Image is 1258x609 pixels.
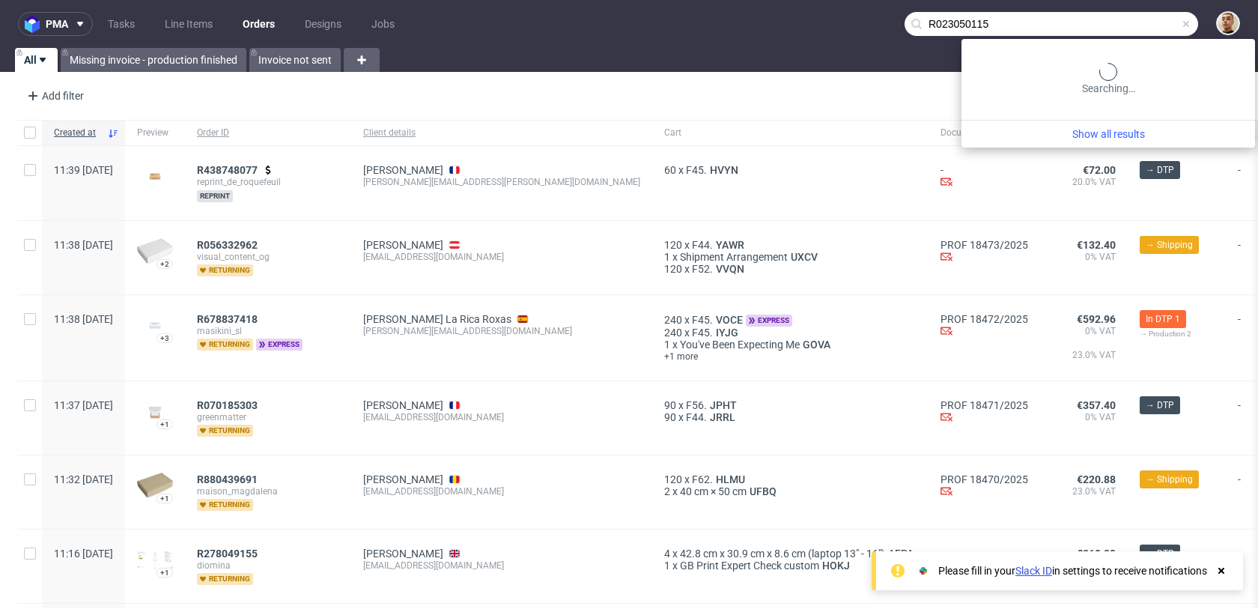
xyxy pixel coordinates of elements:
[941,473,1028,485] a: PROF 18470/2025
[363,560,640,572] div: [EMAIL_ADDRESS][DOMAIN_NAME]
[938,563,1207,578] div: Please fill in your in settings to receive notifications
[249,48,341,72] a: Invoice not sent
[137,315,173,336] img: version_two_editor_design.png
[18,12,93,36] button: pma
[363,473,443,485] a: [PERSON_NAME]
[680,339,800,351] span: You've Been Expecting Me
[21,84,87,108] div: Add filter
[819,560,853,572] a: HOKJ
[137,551,173,569] img: version_two_editor_design.png
[296,12,350,36] a: Designs
[1077,548,1116,560] span: £360.38
[1052,349,1116,373] span: 23.0% VAT
[197,399,261,411] a: R070185303
[664,239,682,251] span: 120
[363,325,640,337] div: [PERSON_NAME][EMAIL_ADDRESS][DOMAIN_NAME]
[197,473,258,485] span: R880439691
[197,325,339,337] span: masikini_sl
[46,19,68,29] span: pma
[99,12,144,36] a: Tasks
[61,48,246,72] a: Missing invoice - production finished
[707,399,740,411] span: JPHT
[664,399,917,411] div: x
[664,411,676,423] span: 90
[363,548,443,560] a: [PERSON_NAME]
[713,327,741,339] a: IYJG
[1077,399,1116,411] span: €357.40
[686,411,707,423] span: F44.
[197,164,258,176] span: R438748077
[1146,312,1180,326] span: In DTP 1
[664,560,670,572] span: 1
[197,176,339,188] span: reprint_de_roquefeuil
[1140,328,1214,340] div: → Production 2
[680,485,747,497] span: 40 cm × 50 cm
[1146,399,1174,412] span: → DTP
[1052,485,1116,497] span: 23.0% VAT
[54,127,101,139] span: Created at
[54,399,113,411] span: 11:37 [DATE]
[916,563,931,578] img: Slack
[197,313,258,325] span: R678837418
[197,499,253,511] span: returning
[747,485,780,497] a: UFBQ
[1015,565,1052,577] a: Slack ID
[197,485,339,497] span: maison_magdalena
[137,473,173,498] img: plain-eco.9b3ba858dad33fd82c36.png
[363,239,443,251] a: [PERSON_NAME]
[713,473,748,485] a: HLMU
[197,239,261,251] a: R056332962
[197,264,253,276] span: returning
[967,63,1249,96] div: Searching…
[1052,325,1116,349] span: 0% VAT
[363,176,640,188] div: [PERSON_NAME][EMAIL_ADDRESS][PERSON_NAME][DOMAIN_NAME]
[664,399,676,411] span: 90
[941,399,1028,411] a: PROF 18471/2025
[197,425,253,437] span: returning
[713,314,746,326] a: VOCE
[941,127,1028,139] span: Document
[137,127,173,139] span: Preview
[160,260,169,268] div: +2
[713,239,747,251] a: YAWR
[885,548,917,560] span: AFPA
[1077,473,1116,485] span: €220.88
[197,473,261,485] a: R880439691
[1146,473,1193,486] span: → Shipping
[234,12,284,36] a: Orders
[25,16,46,33] img: logo
[664,351,917,363] span: +1 more
[156,12,222,36] a: Line Items
[707,164,741,176] span: HVYN
[664,239,917,251] div: x
[1052,411,1116,423] span: 0% VAT
[160,420,169,428] div: +1
[1052,176,1116,188] span: 20.0% VAT
[1083,164,1116,176] span: €72.00
[197,339,253,351] span: returning
[1052,251,1116,263] span: 0% VAT
[363,127,640,139] span: Client details
[15,48,58,72] a: All
[664,164,676,176] span: 60
[800,339,833,351] a: GOVA
[664,560,917,572] div: x
[686,164,707,176] span: F45.
[707,411,738,423] a: JRRL
[197,399,258,411] span: R070185303
[197,127,339,139] span: Order ID
[197,190,233,202] span: reprint
[197,548,258,560] span: R278049155
[664,263,917,275] div: x
[197,164,261,176] a: R438748077
[54,164,113,176] span: 11:39 [DATE]
[363,399,443,411] a: [PERSON_NAME]
[664,473,682,485] span: 120
[788,251,821,263] a: UXCV
[664,314,682,326] span: 240
[692,239,713,251] span: F44.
